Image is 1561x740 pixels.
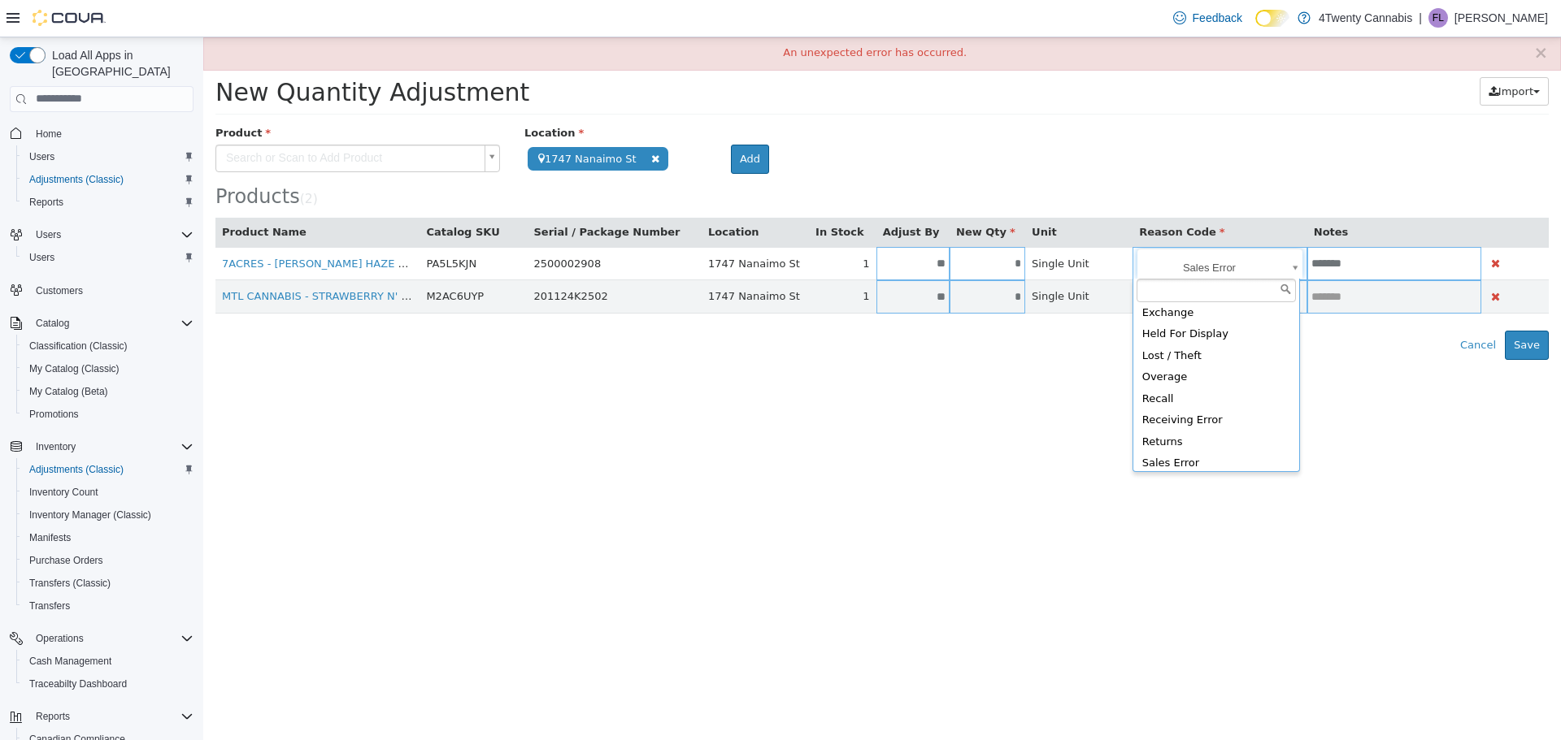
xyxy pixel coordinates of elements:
[29,173,124,186] span: Adjustments (Classic)
[36,228,61,241] span: Users
[36,284,83,297] span: Customers
[36,710,70,723] span: Reports
[933,308,1093,330] div: Lost / Theft
[29,340,128,353] span: Classification (Classic)
[1419,8,1422,28] p: |
[29,251,54,264] span: Users
[23,483,105,502] a: Inventory Count
[23,674,133,694] a: Traceabilty Dashboard
[29,655,111,668] span: Cash Management
[23,405,193,424] span: Promotions
[23,336,193,356] span: Classification (Classic)
[23,359,193,379] span: My Catalog (Classic)
[933,415,1093,437] div: Sales Error
[1255,10,1289,27] input: Dark Mode
[933,351,1093,373] div: Recall
[23,551,193,570] span: Purchase Orders
[933,372,1093,394] div: Receiving Error
[29,225,67,245] button: Users
[29,362,120,375] span: My Catalog (Classic)
[29,629,90,648] button: Operations
[36,128,62,141] span: Home
[16,673,200,695] button: Traceabilty Dashboard
[29,437,82,457] button: Inventory
[23,460,193,479] span: Adjustments (Classic)
[933,265,1093,287] div: Exchange
[29,677,127,690] span: Traceabilty Dashboard
[33,10,106,26] img: Cova
[23,596,76,616] a: Transfers
[29,531,71,544] span: Manifests
[23,460,130,479] a: Adjustments (Classic)
[23,551,110,570] a: Purchase Orders
[29,280,193,301] span: Customers
[29,150,54,163] span: Users
[16,380,200,403] button: My Catalog (Beta)
[23,170,193,189] span: Adjustments (Classic)
[29,124,68,144] a: Home
[3,705,200,728] button: Reports
[1319,8,1412,28] p: 4Twenty Cannabis
[23,573,117,593] a: Transfers (Classic)
[16,145,200,168] button: Users
[933,329,1093,351] div: Overage
[29,196,63,209] span: Reports
[23,405,85,424] a: Promotions
[16,504,200,526] button: Inventory Manager (Classic)
[29,314,76,333] button: Catalog
[3,223,200,246] button: Users
[23,651,193,671] span: Cash Management
[16,650,200,673] button: Cash Management
[36,317,69,330] span: Catalog
[23,359,126,379] a: My Catalog (Classic)
[1433,8,1444,28] span: FL
[23,382,115,401] a: My Catalog (Beta)
[16,458,200,481] button: Adjustments (Classic)
[29,707,76,726] button: Reports
[29,577,111,590] span: Transfers (Classic)
[29,508,151,521] span: Inventory Manager (Classic)
[36,632,84,645] span: Operations
[46,47,193,80] span: Load All Apps in [GEOGRAPHIC_DATA]
[16,335,200,357] button: Classification (Classic)
[23,248,193,267] span: Users
[29,281,89,301] a: Customers
[16,191,200,214] button: Reports
[29,629,193,648] span: Operations
[3,312,200,335] button: Catalog
[29,554,103,567] span: Purchase Orders
[3,122,200,145] button: Home
[23,147,193,167] span: Users
[16,403,200,426] button: Promotions
[16,168,200,191] button: Adjustments (Classic)
[23,248,61,267] a: Users
[933,394,1093,416] div: Returns
[29,408,79,421] span: Promotions
[1193,10,1242,26] span: Feedback
[23,336,134,356] a: Classification (Classic)
[29,463,124,476] span: Adjustments (Classic)
[29,707,193,726] span: Reports
[1255,27,1256,28] span: Dark Mode
[29,599,70,612] span: Transfers
[23,147,61,167] a: Users
[23,505,158,525] a: Inventory Manager (Classic)
[23,528,77,547] a: Manifests
[16,595,200,617] button: Transfers
[1167,2,1249,34] a: Feedback
[29,437,193,457] span: Inventory
[1428,8,1448,28] div: Francis Licmo
[23,382,193,401] span: My Catalog (Beta)
[16,549,200,572] button: Purchase Orders
[3,279,200,302] button: Customers
[933,286,1093,308] div: Held For Display
[23,170,130,189] a: Adjustments (Classic)
[23,573,193,593] span: Transfers (Classic)
[29,225,193,245] span: Users
[23,651,118,671] a: Cash Management
[23,674,193,694] span: Traceabilty Dashboard
[29,314,193,333] span: Catalog
[16,357,200,380] button: My Catalog (Classic)
[1454,8,1548,28] p: [PERSON_NAME]
[23,193,70,212] a: Reports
